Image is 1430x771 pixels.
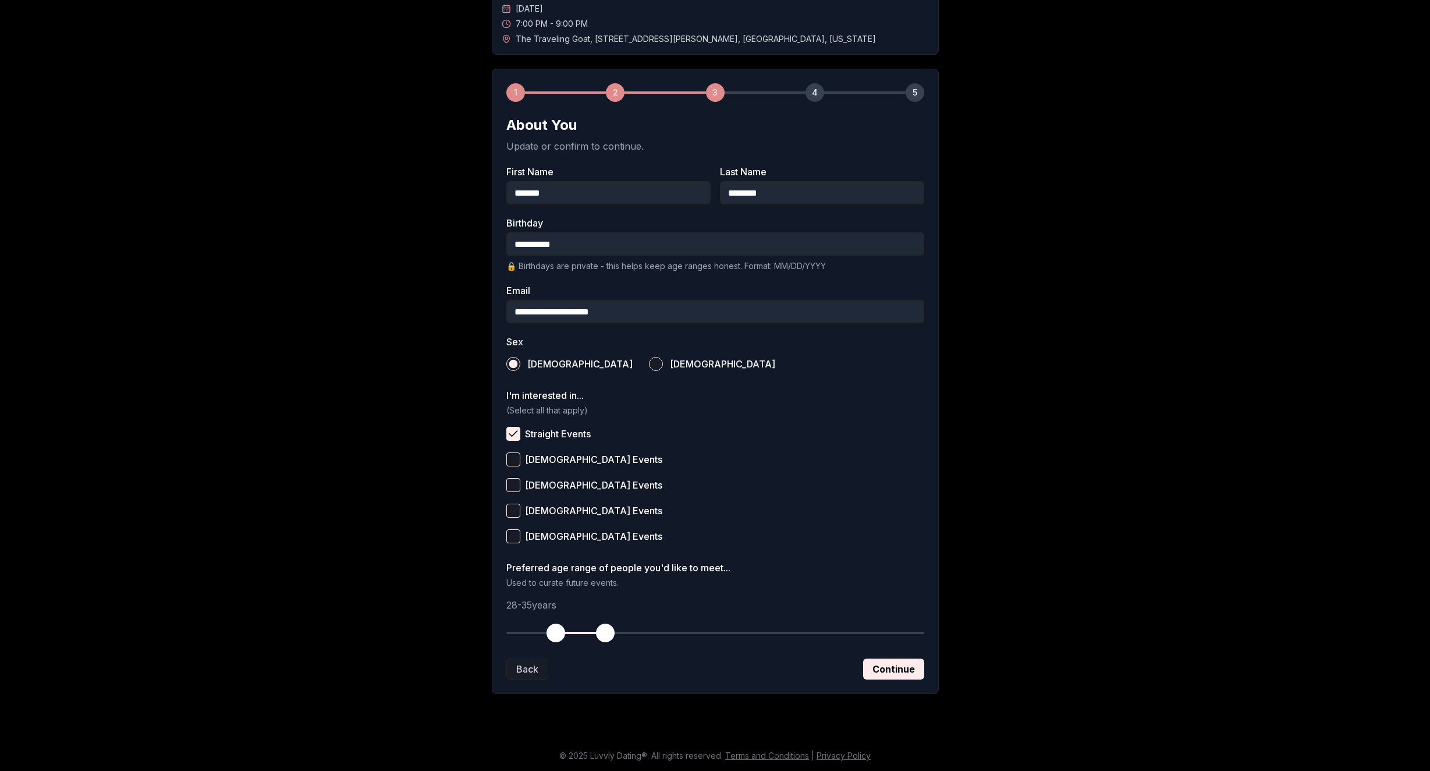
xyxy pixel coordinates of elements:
p: Update or confirm to continue. [506,139,924,153]
div: 5 [906,83,924,102]
h2: About You [506,116,924,135]
span: Straight Events [525,429,591,438]
label: Last Name [720,167,924,176]
span: [DEMOGRAPHIC_DATA] Events [525,455,662,464]
button: [DEMOGRAPHIC_DATA] [649,357,663,371]
button: Continue [863,659,924,680]
span: The Traveling Goat , [STREET_ADDRESS][PERSON_NAME] , [GEOGRAPHIC_DATA] , [US_STATE] [516,33,876,45]
button: [DEMOGRAPHIC_DATA] Events [506,529,520,543]
p: 🔒 Birthdays are private - this helps keep age ranges honest. Format: MM/DD/YYYY [506,260,924,272]
button: Straight Events [506,427,520,441]
button: Back [506,659,548,680]
span: 7:00 PM - 9:00 PM [516,18,588,30]
label: First Name [506,167,711,176]
button: [DEMOGRAPHIC_DATA] Events [506,452,520,466]
span: [DEMOGRAPHIC_DATA] [670,359,775,369]
div: 3 [706,83,725,102]
div: 2 [606,83,624,102]
label: Birthday [506,218,924,228]
a: Privacy Policy [817,751,871,761]
div: 4 [806,83,824,102]
p: Used to curate future events. [506,577,924,589]
label: I'm interested in... [506,391,924,400]
label: Sex [506,337,924,346]
span: | [811,751,814,761]
label: Preferred age range of people you'd like to meet... [506,563,924,572]
div: 1 [506,83,525,102]
button: [DEMOGRAPHIC_DATA] Events [506,504,520,518]
span: [DEMOGRAPHIC_DATA] [527,359,633,369]
span: [DEMOGRAPHIC_DATA] Events [525,480,662,490]
span: [DEMOGRAPHIC_DATA] Events [525,532,662,541]
button: [DEMOGRAPHIC_DATA] [506,357,520,371]
label: Email [506,286,924,295]
a: Terms and Conditions [725,751,809,761]
p: (Select all that apply) [506,405,924,416]
button: [DEMOGRAPHIC_DATA] Events [506,478,520,492]
span: [DEMOGRAPHIC_DATA] Events [525,506,662,515]
p: 28 - 35 years [506,598,924,612]
span: [DATE] [516,3,543,15]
